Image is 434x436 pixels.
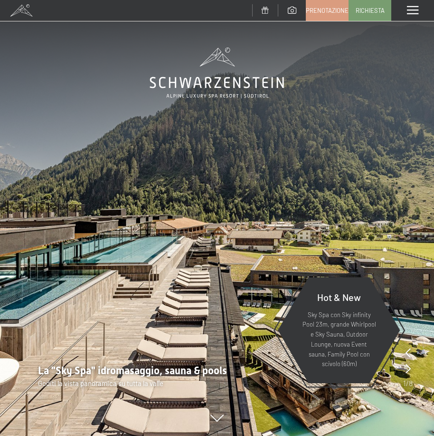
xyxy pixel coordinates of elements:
span: Hot & New [317,291,361,303]
p: Sky Spa con Sky infinity Pool 23m, grande Whirlpool e Sky Sauna, Outdoor Lounge, nuova Event saun... [301,310,377,369]
span: 8 [409,378,413,388]
span: Richiesta [356,6,385,15]
span: Prenotazione [306,6,349,15]
a: Prenotazione [306,0,348,20]
span: Goditi la vista panoramica su tutta la valle [38,379,163,388]
span: 1 [403,378,406,388]
a: Hot & New Sky Spa con Sky infinity Pool 23m, grande Whirlpool e Sky Sauna, Outdoor Lounge, nuova ... [277,277,401,384]
a: Richiesta [349,0,391,20]
span: La "Sky Spa" idromasaggio, sauna & pools [38,365,227,377]
span: / [406,378,409,388]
